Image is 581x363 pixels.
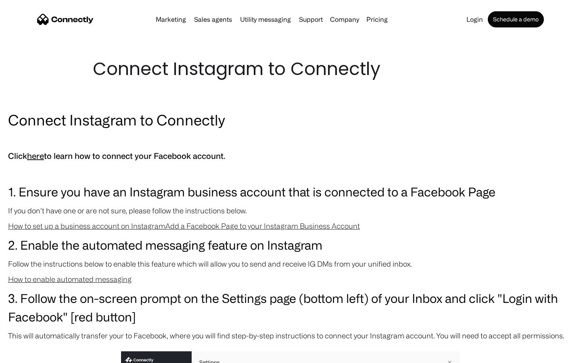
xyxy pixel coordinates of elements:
[8,167,573,178] p: ‍
[330,14,359,25] div: Company
[165,222,360,230] a: Add a Facebook Page to your Instagram Business Account
[8,258,573,269] p: Follow the instructions below to enable this feature which will allow you to send and receive IG ...
[8,349,48,360] aside: Language selected: English
[363,16,391,23] a: Pricing
[237,16,294,23] a: Utility messaging
[8,182,573,201] h3: 1. Ensure you have an Instagram business account that is connected to a Facebook Page
[8,289,573,326] h3: 3. Follow the on-screen prompt on the Settings page (bottom left) of your Inbox and click "Login ...
[8,134,573,145] p: ‍
[27,151,44,161] a: here
[463,16,486,23] a: Login
[8,236,573,254] h3: 2. Enable the automated messaging feature on Instagram
[8,110,573,130] h2: Connect Instagram to Connectly
[16,349,48,360] ul: Language list
[93,56,488,81] h1: Connect Instagram to Connectly
[8,275,132,283] a: How to enable automated messaging
[8,222,165,230] a: How to set up a business account on Instagram
[153,16,189,23] a: Marketing
[296,16,326,23] a: Support
[191,16,235,23] a: Sales agents
[8,149,573,163] h5: Click to learn how to connect your Facebook account.
[488,11,544,27] a: Schedule a demo
[8,205,573,216] p: If you don't have one or are not sure, please follow the instructions below.
[8,330,573,341] p: This will automatically transfer your to Facebook, where you will find step-by-step instructions ...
